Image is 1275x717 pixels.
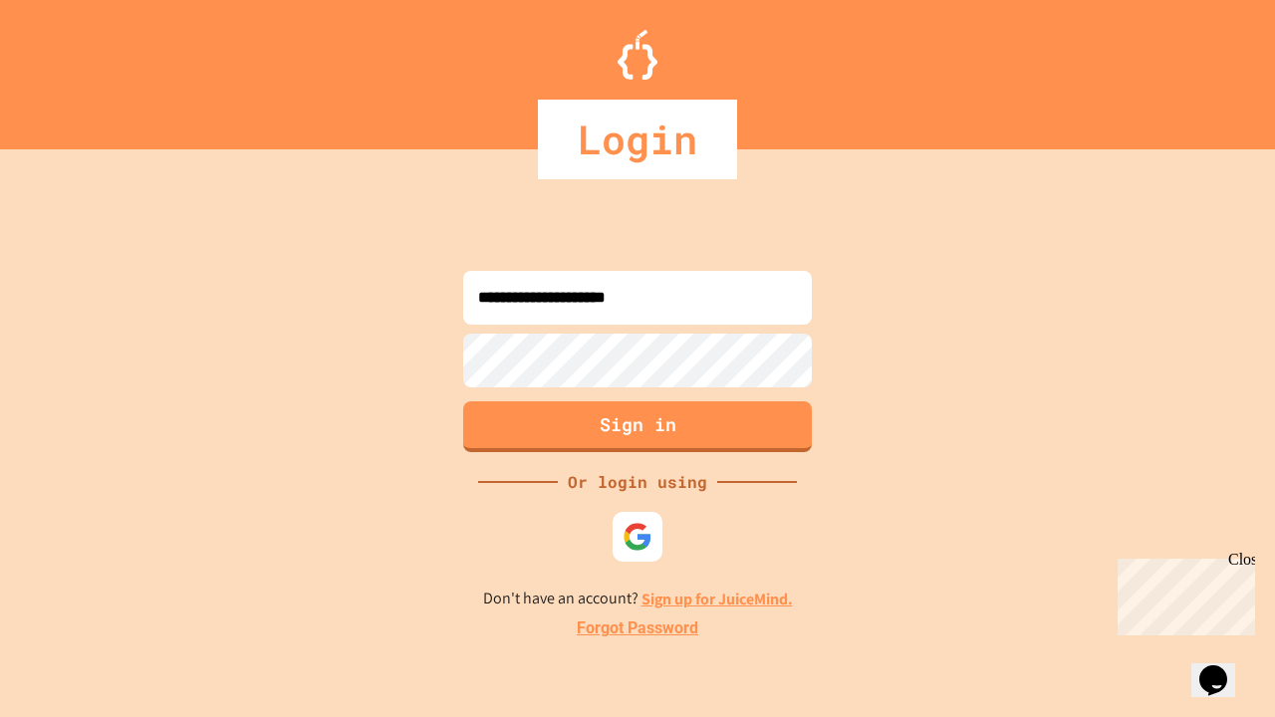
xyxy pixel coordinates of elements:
a: Forgot Password [577,616,698,640]
img: google-icon.svg [623,522,652,552]
div: Or login using [558,470,717,494]
iframe: chat widget [1110,551,1255,635]
img: Logo.svg [618,30,657,80]
iframe: chat widget [1191,637,1255,697]
p: Don't have an account? [483,587,793,611]
button: Sign in [463,401,812,452]
div: Login [538,100,737,179]
a: Sign up for JuiceMind. [641,589,793,609]
div: Chat with us now!Close [8,8,137,126]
